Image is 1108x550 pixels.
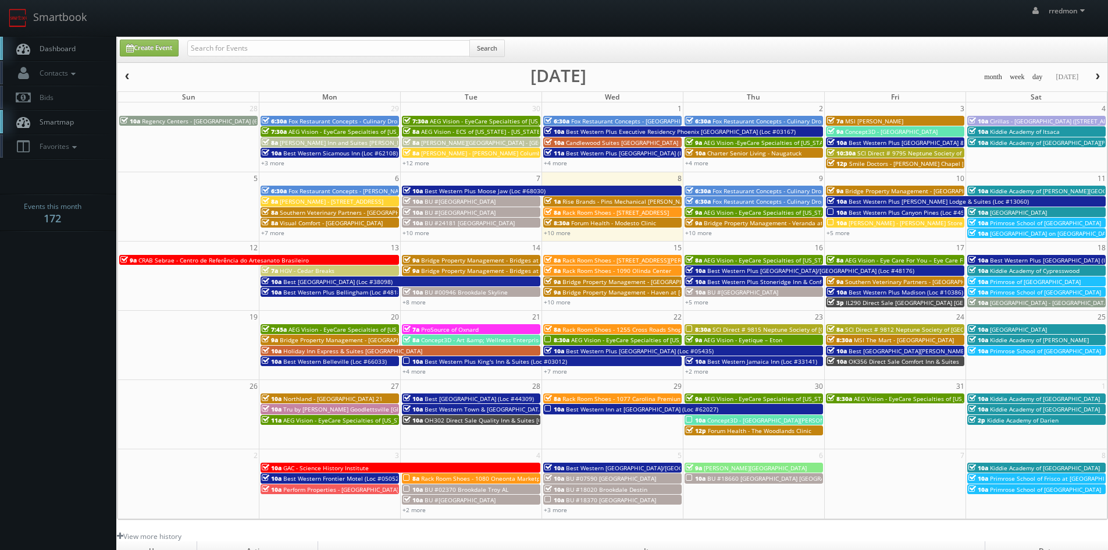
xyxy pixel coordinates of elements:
[968,139,988,147] span: 10a
[686,219,702,227] span: 9a
[403,325,419,333] span: 7a
[987,416,1059,424] span: Kiddie Academy of Darien
[283,149,398,157] span: Best Western Sicamous Inn (Loc #62108)
[968,187,988,195] span: 10a
[605,92,619,102] span: Wed
[854,336,954,344] span: MSI The Mart - [GEOGRAPHIC_DATA]
[1028,70,1047,84] button: day
[849,288,963,296] span: Best Western Plus Madison (Loc #10386)
[708,427,811,435] span: Forum Health - The Woodlands Clinic
[425,496,496,504] span: BU #[GEOGRAPHIC_DATA]
[403,197,423,205] span: 10a
[959,102,966,115] span: 3
[261,159,284,167] a: +3 more
[544,347,564,355] span: 10a
[562,278,708,286] span: Bridge Property Management - [GEOGRAPHIC_DATA]
[280,139,415,147] span: [PERSON_NAME] Inn and Suites [PERSON_NAME]
[403,127,419,136] span: 8a
[990,336,1089,344] span: Kiddie Academy of [PERSON_NAME]
[262,139,278,147] span: 8a
[686,278,706,286] span: 10a
[544,485,564,494] span: 10a
[402,229,429,237] a: +10 more
[707,149,801,157] span: Charter Senior Living - Naugatuck
[849,197,1029,205] span: Best Western Plus [PERSON_NAME] Lodge & Suites (Loc #13060)
[34,93,54,102] span: Bids
[968,416,985,424] span: 2p
[1006,70,1029,84] button: week
[403,187,423,195] span: 10a
[544,336,569,344] span: 8:30a
[968,464,988,472] span: 10a
[262,219,278,227] span: 8a
[544,229,571,237] a: +10 more
[686,149,706,157] span: 10a
[849,357,959,366] span: OK356 Direct Sale Comfort Inn & Suites
[138,256,309,264] span: CRAB Sebrae - Centro de Referência do Artesanato Brasileiro
[712,187,896,195] span: Fox Restaurant Concepts - Culinary Dropout - [GEOGRAPHIC_DATA]
[283,416,490,424] span: AEG Vision - EyeCare Specialties of [US_STATE] – [PERSON_NAME] EyeCare
[421,256,597,264] span: Bridge Property Management - Bridges at [GEOGRAPHIC_DATA]
[968,117,988,125] span: 10a
[262,405,282,413] span: 10a
[425,288,508,296] span: BU #00946 Brookdale Skyline
[968,278,988,286] span: 10a
[562,256,715,264] span: Rack Room Shoes - [STREET_ADDRESS][PERSON_NAME]
[849,159,1046,168] span: Smile Doctors - [PERSON_NAME] Chapel [PERSON_NAME] Orthodontics
[421,474,552,482] span: Rack Room Shoes - 1080 Oneonta Marketplace
[544,288,561,296] span: 9a
[571,219,656,227] span: Forum Health - Modesto Clinic
[827,159,847,168] span: 12p
[262,347,282,355] span: 10a
[827,208,847,217] span: 10a
[120,117,140,125] span: 10a
[849,219,963,227] span: [PERSON_NAME] - [PERSON_NAME] Store
[425,219,515,227] span: BU #24181 [GEOGRAPHIC_DATA]
[248,102,259,115] span: 28
[827,187,843,195] span: 9a
[34,68,79,78] span: Contacts
[686,197,711,205] span: 6:30a
[283,405,448,413] span: Tru by [PERSON_NAME] Goodlettsville [GEOGRAPHIC_DATA]
[968,395,988,403] span: 10a
[686,139,702,147] span: 9a
[990,464,1100,472] span: Kiddie Academy of [GEOGRAPHIC_DATA]
[955,172,966,184] span: 10
[544,367,567,375] a: +7 more
[402,367,426,375] a: +4 more
[712,197,858,205] span: Fox Restaurant Concepts - Culinary Dropout - Tempe
[712,325,875,333] span: SCI Direct # 9815 Neptune Society of [GEOGRAPHIC_DATA]
[827,197,847,205] span: 10a
[403,267,419,275] span: 9a
[44,211,61,225] strong: 172
[827,336,852,344] span: 8:30a
[262,395,282,403] span: 10a
[24,201,81,212] span: Events this month
[283,464,369,472] span: GAC - Science History Institute
[544,405,564,413] span: 10a
[707,288,778,296] span: BU #[GEOGRAPHIC_DATA]
[845,127,938,136] span: Concept3D - [GEOGRAPHIC_DATA]
[704,219,882,227] span: Bridge Property Management - Veranda at [GEOGRAPHIC_DATA]
[283,357,387,366] span: Best Western Belleville (Loc #66033)
[827,139,847,147] span: 10a
[566,464,760,472] span: Best Western [GEOGRAPHIC_DATA]/[GEOGRAPHIC_DATA] (Loc #05785)
[704,256,948,264] span: AEG Vision - EyeCare Specialties of [US_STATE] – Elite Vision Care ([GEOGRAPHIC_DATA])
[968,325,988,333] span: 10a
[261,229,284,237] a: +7 more
[891,92,899,102] span: Fri
[425,357,567,366] span: Best Western Plus King's Inn & Suites (Loc #03012)
[827,149,856,157] span: 10:30a
[707,357,817,366] span: Best Western Jamaica Inn (Loc #33141)
[142,117,273,125] span: Regency Centers - [GEOGRAPHIC_DATA] (63020)
[403,288,423,296] span: 10a
[845,117,903,125] span: MSI [PERSON_NAME]
[280,267,334,275] span: HGV - Cedar Breaks
[990,278,1081,286] span: Primrose of [GEOGRAPHIC_DATA]
[676,102,683,115] span: 1
[707,278,899,286] span: Best Western Plus Stoneridge Inn & Conference Centre (Loc #66085)
[704,395,929,403] span: AEG Vision - EyeCare Specialties of [US_STATE] – [PERSON_NAME] Ridge Eye Care
[818,172,824,184] span: 9
[980,70,1006,84] button: month
[827,347,847,355] span: 10a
